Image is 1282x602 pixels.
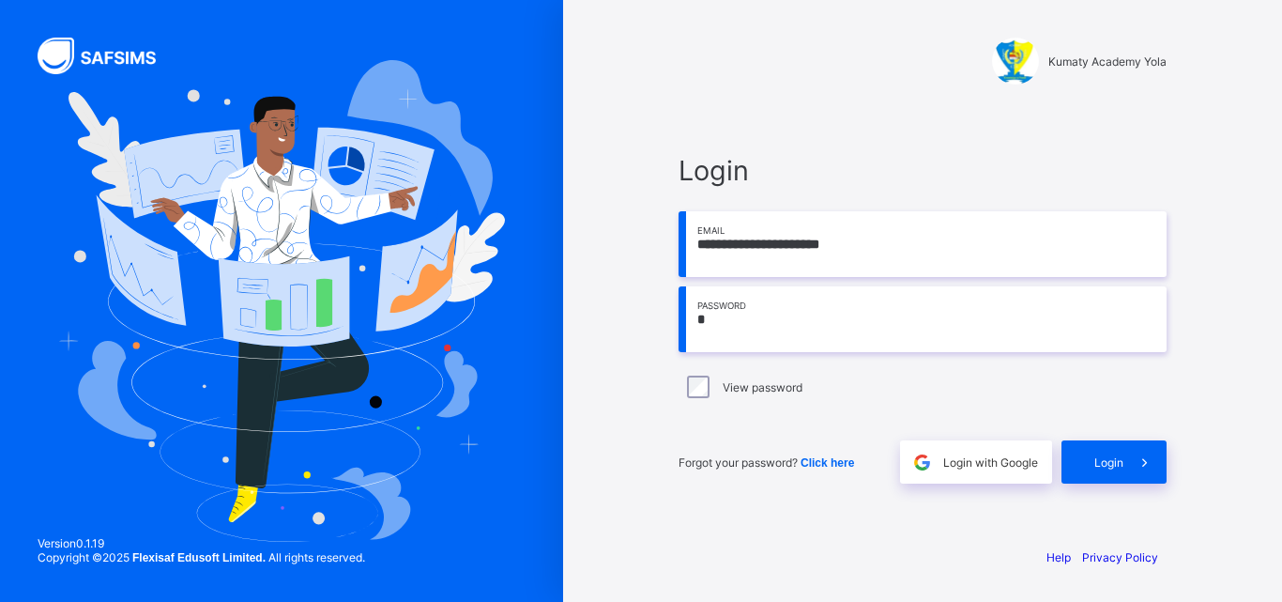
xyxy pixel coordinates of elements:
a: Click here [801,455,854,470]
span: Login [1094,455,1123,470]
span: Login [679,154,1167,187]
span: Kumaty Academy Yola [1048,54,1167,69]
span: Login with Google [943,455,1038,470]
strong: Flexisaf Edusoft Limited. [132,551,266,564]
span: Click here [801,456,854,470]
span: Forgot your password? [679,455,854,470]
img: Hero Image [58,60,505,541]
img: SAFSIMS Logo [38,38,178,74]
span: Copyright © 2025 All rights reserved. [38,550,365,564]
span: Version 0.1.19 [38,536,365,550]
img: google.396cfc9801f0270233282035f929180a.svg [911,452,933,473]
a: Help [1046,550,1071,564]
label: View password [723,380,802,394]
a: Privacy Policy [1082,550,1158,564]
